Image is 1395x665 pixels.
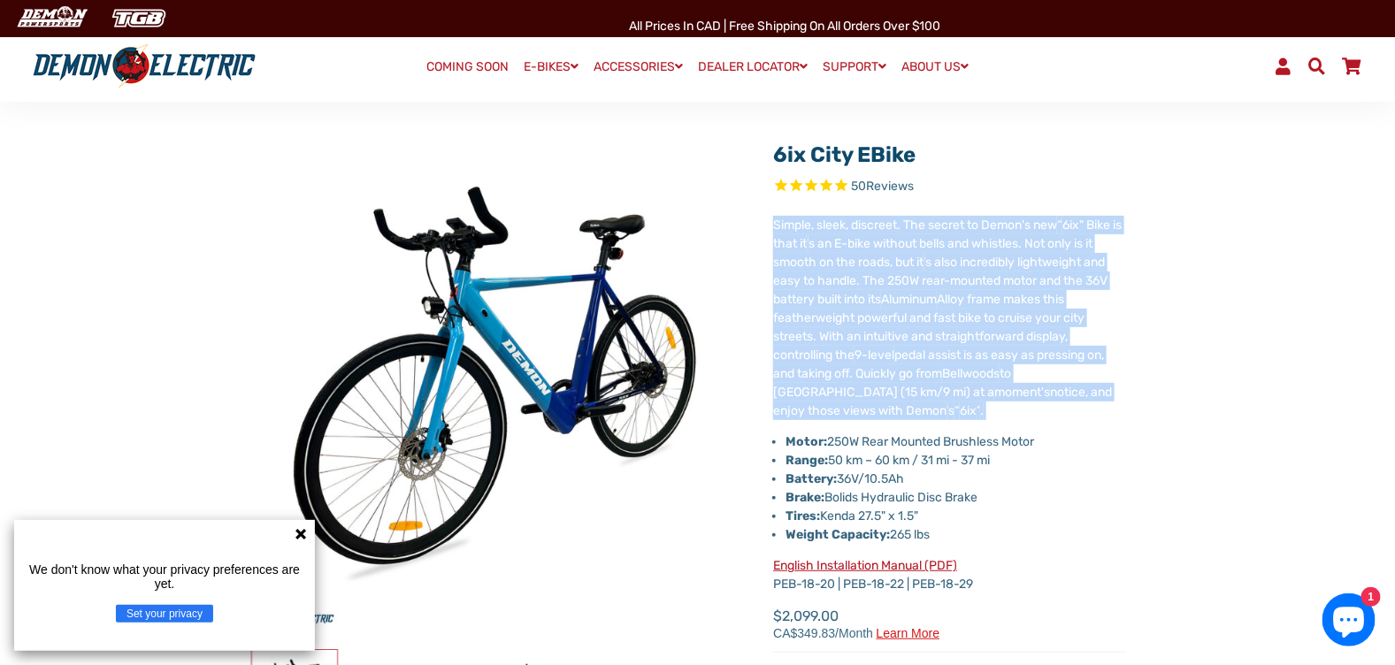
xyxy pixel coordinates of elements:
span: Reviews [866,179,914,194]
span: “ [954,403,960,418]
p: PEB-18-20 | PEB-18-22 | PEB-18-29 [773,556,1126,593]
li: 265 lbs [786,525,1126,544]
span: All Prices in CAD | Free shipping on all orders over $100 [629,19,941,34]
span: Aluminum [881,292,937,307]
span: ’ [807,236,809,251]
span: Simple, sleek, discreet. The secret to Demon's new [773,218,1057,233]
span: moment's [994,385,1050,400]
a: COMING SOON [420,55,515,80]
img: Demon Electric logo [27,43,262,89]
span: . [980,403,984,418]
strong: Range: [786,453,828,468]
span: ’ [924,255,925,270]
span: ” [977,403,980,418]
a: SUPPORT [816,54,893,80]
a: ACCESSORIES [587,54,689,80]
span: Bellwoods [942,366,1000,381]
li: Bolids Hydraulic Disc Brake [786,488,1126,507]
span: notice, and enjoy those views with Demon [773,385,1112,418]
inbox-online-store-chat: Shopify online store chat [1317,593,1381,651]
a: DEALER LOCATOR [692,54,814,80]
li: 36V/10.5Ah [786,470,1126,488]
img: Demon Electric [9,4,94,33]
button: Set your privacy [116,605,213,623]
strong: Brake: [786,490,824,505]
li: 250W Rear Mounted Brushless Motor [786,432,1126,451]
span: s also incredibly lightweight and easy to handle. The 250W rear-mounted motor and the 36V battery... [773,255,1108,307]
img: TGB Canada [103,4,175,33]
strong: Battery: [786,471,837,486]
p: We don't know what your privacy preferences are yet. [21,562,308,591]
span: $2,099.00 [773,606,939,639]
a: 6ix City eBike [773,142,916,167]
span: 6ix" Bike is that it [773,218,1122,251]
span: 9-level [855,348,894,363]
span: pedal assist is as easy as pressing on, and taking off. Quickly go from [773,348,1104,381]
strong: Weight Capacity: [786,527,890,542]
span: to [GEOGRAPHIC_DATA] (15 km/9 mi) at a [773,366,1011,400]
span: s an E-bike without bells and whistles. Not only is it smooth on the roads, but it [773,236,1092,270]
a: ABOUT US [895,54,975,80]
a: English Installation Manual (PDF) [773,558,957,573]
span: 6ix [960,403,977,418]
li: Kenda 27.5" x 1.5" [786,507,1126,525]
span: Alloy frame makes this featherweight powerful and fast bike to cruise your city streets. With an ... [773,292,1085,363]
li: 50 km – 60 km / 31 mi - 37 mi [786,451,1126,470]
span: “ [1057,218,1062,233]
strong: Motor: [786,434,827,449]
a: E-BIKES [517,54,585,80]
span: ’ [947,403,948,418]
span: s [948,403,954,418]
span: Rated 4.8 out of 5 stars 50 reviews [773,177,1126,197]
strong: Tires: [786,508,820,524]
span: 50 reviews [851,179,914,194]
